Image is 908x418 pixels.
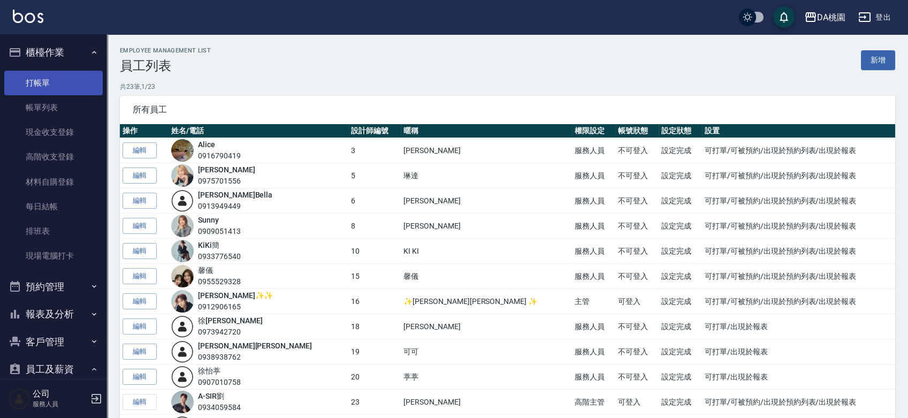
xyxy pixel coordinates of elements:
a: 編輯 [123,193,157,209]
th: 設置 [702,124,895,138]
button: 櫃檯作業 [4,39,103,66]
th: 暱稱 [401,124,572,138]
img: avatar.jpeg [171,240,194,262]
button: save [773,6,795,28]
img: avatar.jpeg [171,290,194,313]
div: 0916790419 [198,150,241,162]
td: [PERSON_NAME] [401,390,572,415]
div: 0973942720 [198,326,262,338]
td: 不可登入 [615,163,659,188]
td: 設定完成 [659,390,702,415]
td: 5 [348,163,401,188]
button: 客戶管理 [4,328,103,356]
td: 3 [348,138,401,163]
td: [PERSON_NAME] [401,214,572,239]
a: [PERSON_NAME]✨✨ [198,291,273,300]
div: 0907010758 [198,377,241,388]
img: avatar.jpeg [171,215,194,237]
img: avatar.jpeg [171,391,194,413]
td: 不可登入 [615,188,659,214]
td: 可打單/可被預約/出現於預約列表/出現於報表 [702,188,895,214]
img: user-login-man-human-body-mobile-person-512.png [171,366,194,388]
a: Sunny [198,216,219,224]
td: 服務人員 [572,364,615,390]
a: 材料自購登錄 [4,170,103,194]
img: user-login-man-human-body-mobile-person-512.png [171,340,194,363]
td: 23 [348,390,401,415]
td: 可打單/可被預約/出現於預約列表/出現於報表 [702,138,895,163]
td: 不可登入 [615,364,659,390]
a: 現金收支登錄 [4,120,103,145]
td: 18 [348,314,401,339]
a: 編輯 [123,142,157,159]
td: [PERSON_NAME] [401,138,572,163]
div: 0912906165 [198,301,273,313]
td: 琳達 [401,163,572,188]
a: 編輯 [123,318,157,335]
th: 權限設定 [572,124,615,138]
td: 高階主管 [572,390,615,415]
td: 馨儀 [401,264,572,289]
a: 新增 [861,50,895,70]
td: 可登入 [615,390,659,415]
td: 設定完成 [659,289,702,314]
td: 8 [348,214,401,239]
a: 編輯 [123,168,157,184]
button: 預約管理 [4,273,103,301]
button: 登出 [854,7,895,27]
button: 員工及薪資 [4,355,103,383]
a: 高階收支登錄 [4,145,103,169]
td: 服務人員 [572,138,615,163]
td: 可打單/可被預約/出現於預約列表/出現於報表 [702,289,895,314]
div: 0975701556 [198,176,255,187]
td: 可可 [401,339,572,364]
img: user-login-man-human-body-mobile-person-512.png [171,189,194,212]
td: 10 [348,239,401,264]
td: 可打單/可被預約/出現於預約列表/出現於報表 [702,214,895,239]
a: 徐[PERSON_NAME] [198,316,262,325]
div: DA桃園 [817,11,845,24]
td: ✨[PERSON_NAME][PERSON_NAME] ✨ [401,289,572,314]
td: 可打單/可被預約/出現於預約列表/出現於報表 [702,163,895,188]
a: 每日結帳 [4,194,103,219]
img: user-login-man-human-body-mobile-person-512.png [171,315,194,338]
a: [PERSON_NAME] [198,165,255,174]
button: 報表及分析 [4,300,103,328]
td: 不可登入 [615,264,659,289]
td: 6 [348,188,401,214]
a: 排班表 [4,219,103,244]
td: 不可登入 [615,339,659,364]
td: 可打單/出現於報表 [702,364,895,390]
td: KI KI [401,239,572,264]
td: 不可登入 [615,314,659,339]
div: 0955529328 [198,276,241,287]
td: 服務人員 [572,214,615,239]
div: 0913949449 [198,201,272,212]
td: 設定完成 [659,239,702,264]
td: 服務人員 [572,264,615,289]
td: 可登入 [615,289,659,314]
td: 葶葶 [401,364,572,390]
td: 設定完成 [659,188,702,214]
td: 設定完成 [659,214,702,239]
th: 操作 [120,124,169,138]
td: 服務人員 [572,188,615,214]
a: 編輯 [123,293,157,310]
img: Logo [13,10,43,23]
h5: 公司 [33,389,87,399]
a: KiKi簡 [198,241,219,249]
td: [PERSON_NAME] [401,314,572,339]
a: A-SIR劉 [198,392,224,400]
th: 設計師編號 [348,124,401,138]
a: 編輯 [123,344,157,360]
a: 編輯 [123,243,157,260]
td: 20 [348,364,401,390]
td: 可打單/出現於報表 [702,314,895,339]
td: 服務人員 [572,339,615,364]
a: 現場電腦打卡 [4,244,103,268]
h3: 員工列表 [120,58,211,73]
td: 設定完成 [659,314,702,339]
td: 服務人員 [572,314,615,339]
td: 服務人員 [572,163,615,188]
td: 服務人員 [572,239,615,264]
